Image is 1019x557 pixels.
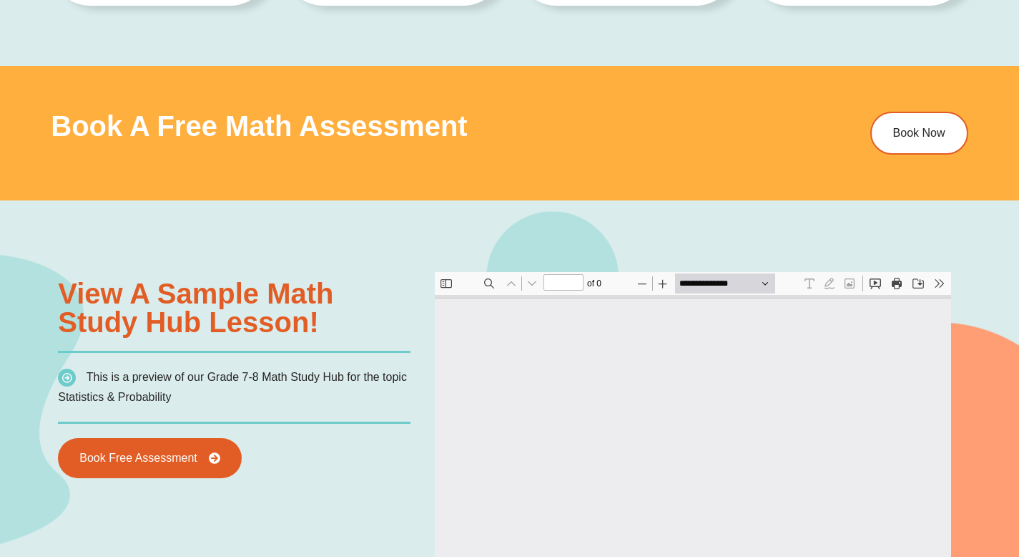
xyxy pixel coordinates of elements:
span: This is a preview of our Grade 7-8 Math Study Hub for the topic Statistics & Probability [58,371,407,403]
h3: View a sample Math Study Hub lesson! [58,279,410,336]
img: icon-list.png [58,369,76,387]
h3: Book a Free Math Assessment [51,112,773,140]
button: Add or edit images [405,1,425,21]
button: Draw [385,1,405,21]
span: Book Free Assessment [79,452,197,464]
button: Text [365,1,385,21]
a: Book Free Assessment [58,438,242,478]
iframe: Chat Widget [774,395,1019,557]
span: Book Now [893,127,945,139]
a: Book Now [870,112,968,155]
span: of ⁨0⁩ [150,1,172,21]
